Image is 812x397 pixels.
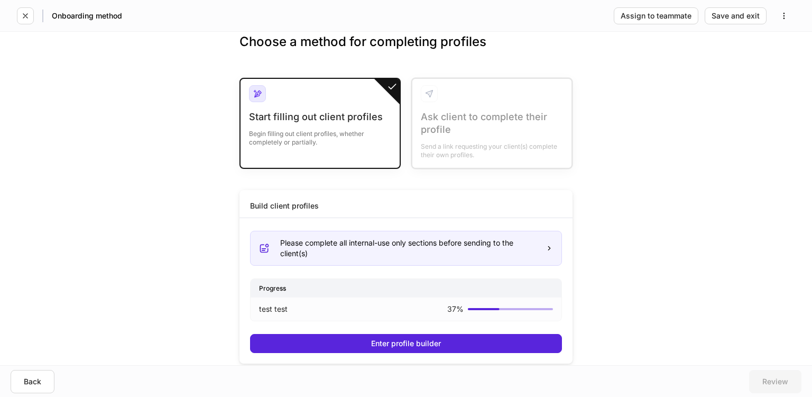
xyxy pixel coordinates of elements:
[239,33,573,67] h3: Choose a method for completing profiles
[249,111,391,123] div: Start filling out client profiles
[371,340,441,347] div: Enter profile builder
[447,304,464,314] p: 37 %
[24,378,41,385] div: Back
[259,304,288,314] p: test test
[621,12,691,20] div: Assign to teammate
[705,7,767,24] button: Save and exit
[250,334,562,353] button: Enter profile builder
[11,370,54,393] button: Back
[249,123,391,147] div: Begin filling out client profiles, whether completely or partially.
[712,12,760,20] div: Save and exit
[52,11,122,21] h5: Onboarding method
[280,238,537,259] div: Please complete all internal-use only sections before sending to the client(s)
[250,201,319,211] div: Build client profiles
[614,7,698,24] button: Assign to teammate
[251,279,561,297] div: Progress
